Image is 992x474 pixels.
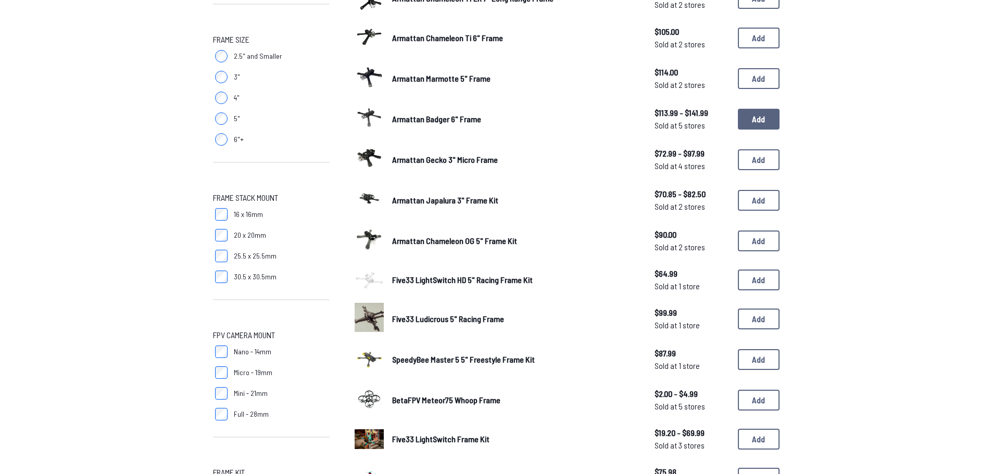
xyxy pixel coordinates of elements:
a: Five33 LightSwitch Frame Kit [392,433,638,445]
button: Add [738,68,780,89]
span: BetaFPV Meteor75 Whoop Frame [392,395,500,405]
span: 30.5 x 30.5mm [234,272,277,282]
input: 20 x 20mm [215,229,228,241]
a: Armattan Gecko 3" Micro Frame [392,153,638,166]
span: $87.99 [655,347,730,360]
span: Five33 LightSwitch Frame Kit [392,434,489,444]
input: 5" [215,112,228,125]
img: image [355,103,384,132]
img: image [355,429,384,449]
span: Armattan Chameleon OG 5" Frame Kit [392,236,517,246]
span: Armattan Badger 6" Frame [392,114,481,124]
input: Full - 28mm [215,408,228,420]
span: $2.00 - $4.99 [655,388,730,400]
button: Add [738,230,780,251]
span: $105.00 [655,25,730,38]
a: image [355,144,384,176]
span: Sold at 2 stores [655,79,730,91]
span: Sold at 2 stores [655,200,730,213]
span: Sold at 2 stores [655,38,730,50]
a: image [355,265,384,294]
span: $90.00 [655,228,730,241]
span: $99.99 [655,306,730,319]
span: 5" [234,113,240,124]
input: Mini - 21mm [215,387,228,400]
input: Micro - 19mm [215,366,228,379]
span: Frame Size [213,33,249,46]
span: Sold at 2 stores [655,241,730,253]
span: 6"+ [234,134,244,145]
input: Nano - 14mm [215,345,228,358]
input: 4" [215,92,228,104]
span: Armattan Gecko 3" Micro Frame [392,155,498,164]
span: Micro - 19mm [234,367,272,378]
span: Sold at 5 stores [655,119,730,132]
span: $113.99 - $141.99 [655,107,730,119]
a: image [355,225,384,257]
img: image [355,384,384,413]
span: Sold at 1 store [655,319,730,331]
button: Add [738,390,780,411]
span: Sold at 5 stores [655,400,730,413]
input: 3" [215,71,228,83]
input: 6"+ [215,133,228,146]
img: image [355,184,384,213]
span: FPV Camera Mount [213,329,275,341]
span: 20 x 20mm [234,230,266,240]
span: $19.20 - $69.99 [655,427,730,439]
a: image [355,425,384,454]
input: 2.5" and Smaller [215,50,228,62]
span: Full - 28mm [234,409,269,419]
button: Add [738,349,780,370]
img: image [355,144,384,173]
span: Sold at 1 store [655,280,730,292]
a: image [355,384,384,416]
span: Five33 Ludicrous 5" Racing Frame [392,314,504,324]
span: $64.99 [655,267,730,280]
button: Add [738,28,780,48]
img: image [355,225,384,254]
input: 16 x 16mm [215,208,228,221]
span: SpeedyBee Master 5 5" Freestyle Frame Kit [392,354,535,364]
input: 25.5 x 25.5mm [215,250,228,262]
a: image [355,343,384,376]
img: image [355,22,384,51]
img: image [355,62,384,92]
span: 2.5" and Smaller [234,51,282,61]
button: Add [738,309,780,329]
a: BetaFPV Meteor75 Whoop Frame [392,394,638,406]
a: Armattan Japalura 3" Frame Kit [392,194,638,207]
button: Add [738,149,780,170]
span: Nano - 14mm [234,347,271,357]
span: Mini - 21mm [234,388,268,399]
a: SpeedyBee Master 5 5" Freestyle Frame Kit [392,353,638,366]
a: image [355,22,384,54]
a: image [355,62,384,95]
span: 25.5 x 25.5mm [234,251,277,261]
a: image [355,103,384,135]
img: image [355,271,384,289]
button: Add [738,190,780,211]
span: Frame Stack Mount [213,191,278,204]
span: 16 x 16mm [234,209,263,220]
button: Add [738,109,780,130]
img: image [355,343,384,373]
span: Sold at 1 store [655,360,730,372]
a: Armattan Badger 6" Frame [392,113,638,125]
a: Armattan Chameleon Ti 6" Frame [392,32,638,44]
a: Five33 Ludicrous 5" Racing Frame [392,313,638,325]
span: Sold at 3 stores [655,439,730,452]
span: Armattan Marmotte 5" Frame [392,73,491,83]
a: Five33 LightSwitch HD 5" Racing Frame Kit [392,274,638,286]
button: Add [738,270,780,290]
span: $70.85 - $82.50 [655,188,730,200]
span: 4" [234,93,240,103]
span: Armattan Japalura 3" Frame Kit [392,195,498,205]
span: Armattan Chameleon Ti 6" Frame [392,33,503,43]
span: $114.00 [655,66,730,79]
span: Sold at 4 stores [655,160,730,172]
a: Armattan Chameleon OG 5" Frame Kit [392,235,638,247]
span: $72.99 - $97.99 [655,147,730,160]
span: Five33 LightSwitch HD 5" Racing Frame Kit [392,275,533,285]
a: image [355,303,384,335]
